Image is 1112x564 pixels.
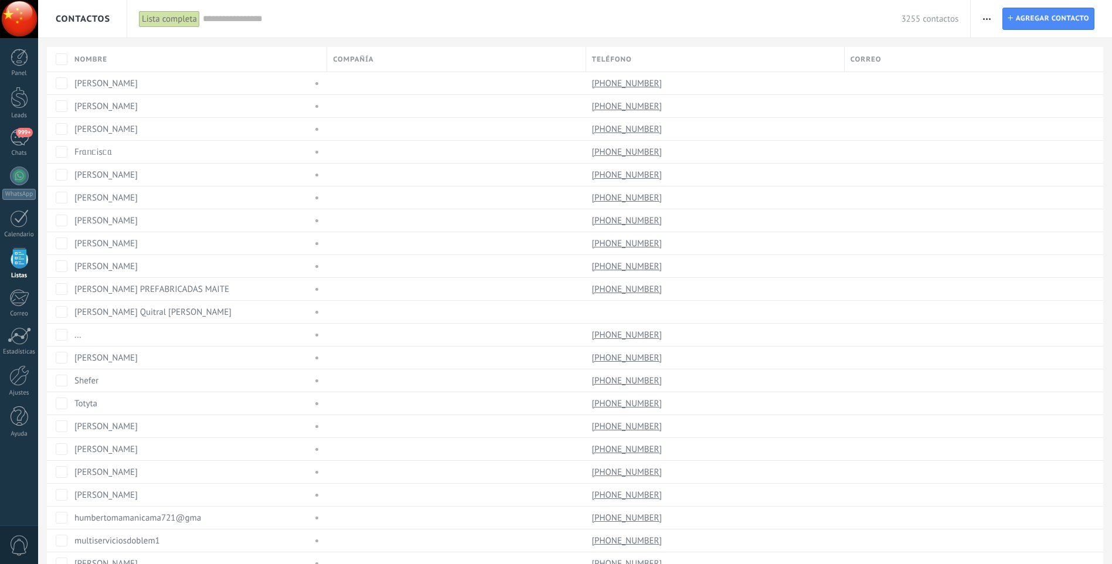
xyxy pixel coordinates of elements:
a: [PERSON_NAME] [74,490,138,501]
div: WhatsApp [2,189,36,200]
a: [PHONE_NUMBER] [592,444,665,454]
a: Totyta [74,398,97,409]
a: [PHONE_NUMBER] [592,238,665,249]
a: Shefer [74,375,98,386]
a: [PERSON_NAME] [74,124,138,135]
a: [PHONE_NUMBER] [592,329,665,340]
a: Agregar contacto [1002,8,1094,30]
a: [PHONE_NUMBER] [592,124,665,134]
span: Teléfono [592,54,632,65]
span: Contactos [56,13,110,25]
a: [PERSON_NAME] [74,261,138,272]
a: [PERSON_NAME] [74,444,138,455]
a: [PERSON_NAME] PREFABRICADAS MAITE [74,284,229,295]
span: Compañía [333,54,373,65]
div: Chats [2,150,36,157]
a: [PHONE_NUMBER] [592,421,665,432]
a: multiserviciosdoblem1 [74,535,160,546]
a: ... [74,329,81,341]
div: Lista completa [139,11,200,28]
span: 3255 contactos [901,13,958,25]
a: [PERSON_NAME] [74,192,138,203]
a: [PHONE_NUMBER] [592,490,665,500]
a: [PHONE_NUMBER] [592,352,665,363]
a: [PHONE_NUMBER] [592,147,665,157]
a: [PHONE_NUMBER] [592,398,665,409]
div: Calendario [2,231,36,239]
a: [PHONE_NUMBER] [592,261,665,271]
a: [PHONE_NUMBER] [592,512,665,523]
a: [PHONE_NUMBER] [592,78,665,89]
div: Ayuda [2,430,36,438]
a: [PHONE_NUMBER] [592,101,665,111]
div: Panel [2,70,36,77]
a: [PHONE_NUMBER] [592,375,665,386]
a: [PERSON_NAME] [74,169,138,181]
a: [PHONE_NUMBER] [592,535,665,546]
a: [PERSON_NAME] [74,215,138,226]
div: Leads [2,112,36,120]
div: Listas [2,272,36,280]
a: [PHONE_NUMBER] [592,215,665,226]
a: [PHONE_NUMBER] [592,169,665,180]
a: humbertomamanicama721@gma [74,512,201,524]
span: Nombre [74,54,107,65]
span: Correo [851,54,882,65]
a: [PHONE_NUMBER] [592,467,665,477]
span: 999+ [16,128,32,137]
a: [PERSON_NAME] [74,238,138,249]
a: [PERSON_NAME] Quitral [PERSON_NAME] [74,307,232,318]
a: [PERSON_NAME] [74,421,138,432]
span: Agregar contacto [1016,8,1089,29]
a: Frᥲᥒᥴisᥴᥲ [74,147,113,158]
a: [PERSON_NAME] [74,101,138,112]
div: Ajustes [2,389,36,397]
a: [PERSON_NAME] [74,352,138,363]
div: Estadísticas [2,348,36,356]
a: [PERSON_NAME] [74,467,138,478]
a: [PHONE_NUMBER] [592,284,665,294]
a: [PHONE_NUMBER] [592,192,665,203]
div: Correo [2,310,36,318]
a: [PERSON_NAME] [74,78,138,89]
